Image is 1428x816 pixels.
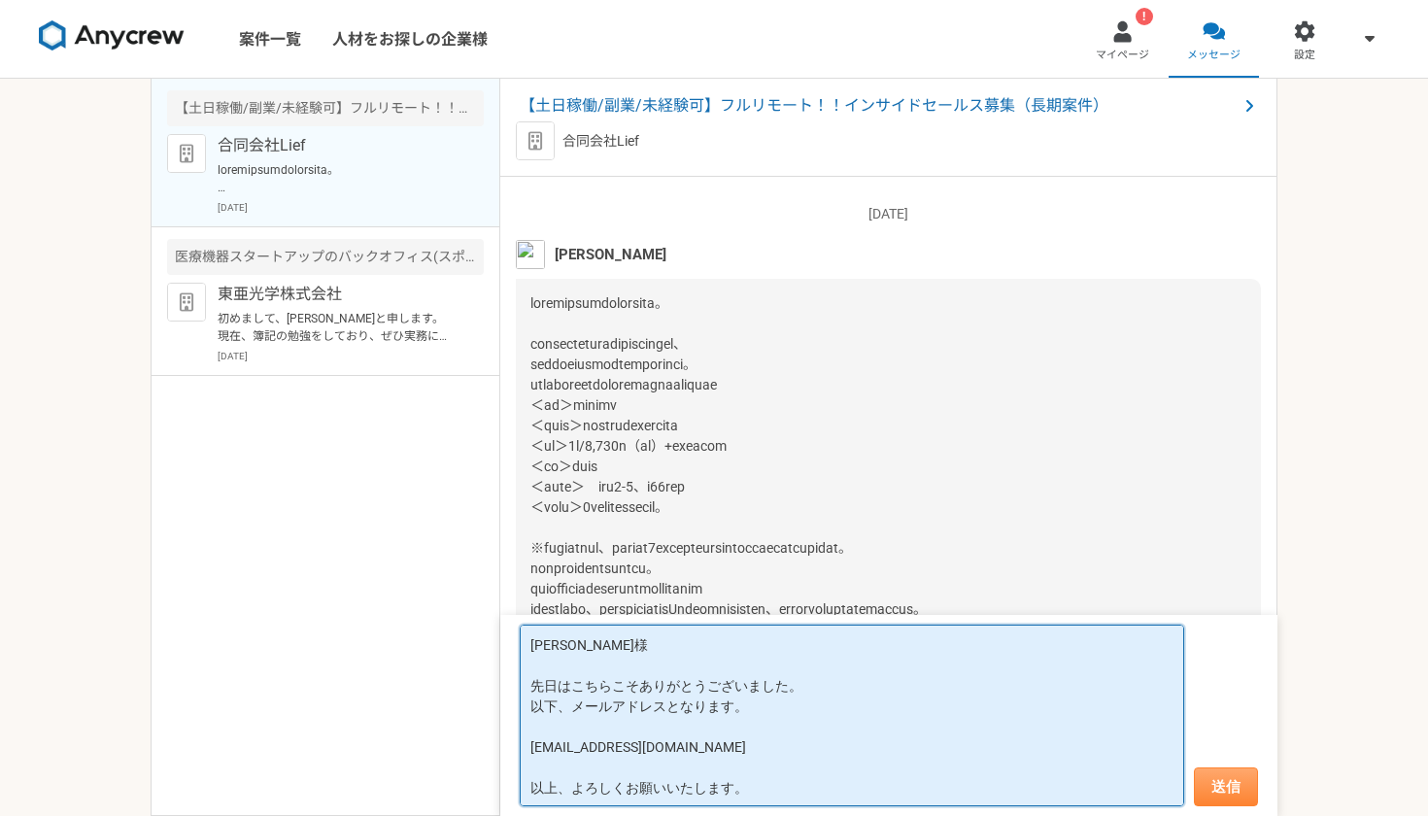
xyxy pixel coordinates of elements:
p: [DATE] [516,204,1261,224]
img: default_org_logo-42cde973f59100197ec2c8e796e4974ac8490bb5b08a0eb061ff975e4574aa76.png [516,121,555,160]
p: 初めまして、[PERSON_NAME]と申します。 現在、簿記の勉強をしており、ぜひ実務に活かしていきたいと感じ、 応募をさせていただきました。 Officeツールは、普段の業務でも使用しており... [218,310,458,345]
span: メッセージ [1187,48,1241,63]
p: [DATE] [218,200,484,215]
div: 医療機器スタートアップのバックオフィス(スポット、週1から可) [167,239,484,275]
img: default_org_logo-42cde973f59100197ec2c8e796e4974ac8490bb5b08a0eb061ff975e4574aa76.png [167,283,206,322]
span: 設定 [1294,48,1315,63]
img: default_org_logo-42cde973f59100197ec2c8e796e4974ac8490bb5b08a0eb061ff975e4574aa76.png [167,134,206,173]
p: [DATE] [218,349,484,363]
p: loremipsumdolorsita。 consecteturadipiscingel、 seddoeiusmodtemporinci。 utlaboreetdoloremagnaaliqua... [218,161,458,196]
img: unnamed.png [516,240,545,269]
div: ! [1136,8,1153,25]
p: 合同会社Lief [562,131,639,152]
span: 【土日稼働/副業/未経験可】フルリモート！！インサイドセールス募集（長期案件） [520,94,1238,118]
span: loremipsumdolorsita。 consecteturadipiscingel、 seddoeiusmodtemporinci。 utlaboreetdoloremagnaaliqua... [530,295,927,658]
span: マイページ [1096,48,1149,63]
span: [PERSON_NAME] [555,244,666,265]
button: 送信 [1194,767,1258,806]
p: 東亜光学株式会社 [218,283,458,306]
textarea: [PERSON_NAME]様 先日はこちらこそありがとうございました。 以下、メールアドレスとなります。 [EMAIL_ADDRESS][DOMAIN_NAME] 以上、よろしくお願いいたします。 [520,625,1184,806]
div: 【土日稼働/副業/未経験可】フルリモート！！インサイドセールス募集（長期案件） [167,90,484,126]
p: 合同会社Lief [218,134,458,157]
img: 8DqYSo04kwAAAAASUVORK5CYII= [39,20,185,51]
